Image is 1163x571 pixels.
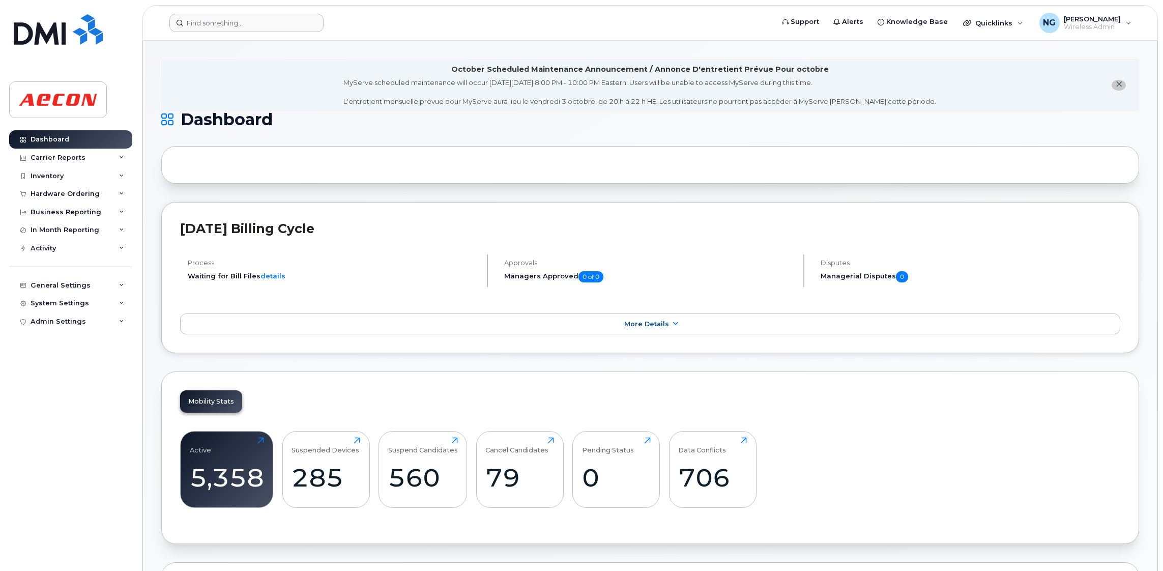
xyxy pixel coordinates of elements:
[582,437,634,454] div: Pending Status
[343,78,936,106] div: MyServe scheduled maintenance will occur [DATE][DATE] 8:00 PM - 10:00 PM Eastern. Users will be u...
[504,259,795,267] h4: Approvals
[451,64,829,75] div: October Scheduled Maintenance Announcement / Annonce D'entretient Prévue Pour octobre
[485,463,554,493] div: 79
[678,437,747,502] a: Data Conflicts706
[188,271,478,281] li: Waiting for Bill Files
[188,259,478,267] h4: Process
[388,437,458,502] a: Suspend Candidates560
[190,463,264,493] div: 5,358
[582,463,651,493] div: 0
[821,259,1120,267] h4: Disputes
[678,463,747,493] div: 706
[485,437,548,454] div: Cancel Candidates
[1112,80,1126,91] button: close notification
[678,437,726,454] div: Data Conflicts
[504,271,795,282] h5: Managers Approved
[292,463,360,493] div: 285
[181,112,273,127] span: Dashboard
[578,271,603,282] span: 0 of 0
[388,437,458,454] div: Suspend Candidates
[582,437,651,502] a: Pending Status0
[896,271,908,282] span: 0
[292,437,359,454] div: Suspended Devices
[485,437,554,502] a: Cancel Candidates79
[260,272,285,280] a: details
[190,437,211,454] div: Active
[821,271,1120,282] h5: Managerial Disputes
[180,221,1120,236] h2: [DATE] Billing Cycle
[388,463,458,493] div: 560
[190,437,264,502] a: Active5,358
[292,437,360,502] a: Suspended Devices285
[624,320,669,328] span: More Details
